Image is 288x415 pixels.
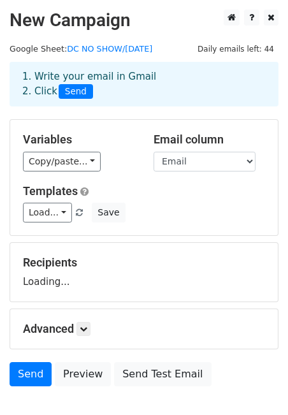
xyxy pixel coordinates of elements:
[13,69,275,99] div: 1. Write your email in Gmail 2. Click
[23,184,78,198] a: Templates
[59,84,93,99] span: Send
[23,322,265,336] h5: Advanced
[114,362,211,386] a: Send Test Email
[10,44,152,54] small: Google Sheet:
[193,42,278,56] span: Daily emails left: 44
[23,133,134,147] h5: Variables
[55,362,111,386] a: Preview
[92,203,125,222] button: Save
[23,256,265,289] div: Loading...
[193,44,278,54] a: Daily emails left: 44
[23,152,101,171] a: Copy/paste...
[23,256,265,270] h5: Recipients
[154,133,265,147] h5: Email column
[10,10,278,31] h2: New Campaign
[23,203,72,222] a: Load...
[10,362,52,386] a: Send
[67,44,152,54] a: DC NO SHOW/[DATE]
